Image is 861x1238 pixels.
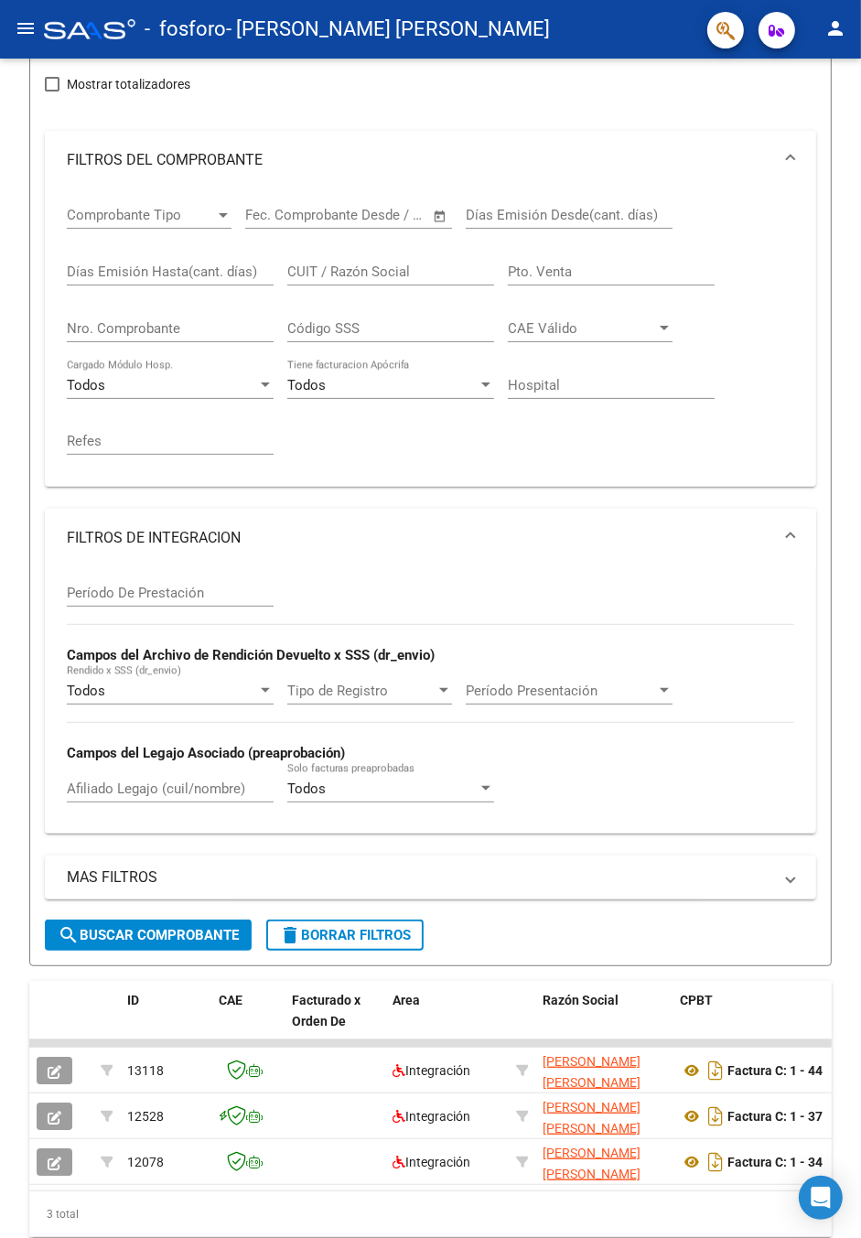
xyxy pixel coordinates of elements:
[287,780,326,797] span: Todos
[219,993,242,1007] span: CAE
[15,17,37,39] mat-icon: menu
[45,131,816,189] mat-expansion-panel-header: FILTROS DEL COMPROBANTE
[543,1146,640,1181] span: [PERSON_NAME] [PERSON_NAME]
[211,981,285,1061] datatable-header-cell: CAE
[45,509,816,567] mat-expansion-panel-header: FILTROS DE INTEGRACION
[45,567,816,834] div: FILTROS DE INTEGRACION
[127,993,139,1007] span: ID
[29,1191,832,1237] div: 3 total
[279,927,411,943] span: Borrar Filtros
[543,1143,665,1181] div: 27426330356
[45,856,816,899] mat-expansion-panel-header: MAS FILTROS
[67,377,105,393] span: Todos
[145,9,226,49] span: - fosforo
[287,683,436,699] span: Tipo de Registro
[704,1102,727,1131] i: Descargar documento
[245,207,305,223] input: Start date
[824,17,846,39] mat-icon: person
[67,73,190,95] span: Mostrar totalizadores
[45,920,252,951] button: Buscar Comprobante
[58,924,80,946] mat-icon: search
[266,920,424,951] button: Borrar Filtros
[543,993,619,1007] span: Razón Social
[543,1097,665,1136] div: 27426330356
[466,683,656,699] span: Período Presentación
[543,1051,665,1090] div: 27426330356
[430,206,451,227] button: Open calendar
[67,647,435,663] strong: Campos del Archivo de Rendición Devuelto x SSS (dr_envio)
[285,981,385,1061] datatable-header-cell: Facturado x Orden De
[393,1109,470,1124] span: Integración
[393,1063,470,1078] span: Integración
[67,867,772,888] mat-panel-title: MAS FILTROS
[226,9,550,49] span: - [PERSON_NAME] [PERSON_NAME]
[67,150,772,170] mat-panel-title: FILTROS DEL COMPROBANTE
[67,528,772,548] mat-panel-title: FILTROS DE INTEGRACION
[127,1109,164,1124] span: 12528
[543,1054,640,1090] span: [PERSON_NAME] [PERSON_NAME]
[543,1100,640,1136] span: [PERSON_NAME] [PERSON_NAME]
[680,993,713,1007] span: CPBT
[292,993,361,1028] span: Facturado x Orden De
[279,924,301,946] mat-icon: delete
[127,1155,164,1169] span: 12078
[120,981,211,1061] datatable-header-cell: ID
[67,207,215,223] span: Comprobante Tipo
[535,981,673,1061] datatable-header-cell: Razón Social
[67,683,105,699] span: Todos
[321,207,410,223] input: End date
[799,1176,843,1220] div: Open Intercom Messenger
[727,1155,823,1169] strong: Factura C: 1 - 34
[727,1109,823,1124] strong: Factura C: 1 - 37
[385,981,509,1061] datatable-header-cell: Area
[704,1147,727,1177] i: Descargar documento
[287,377,326,393] span: Todos
[45,189,816,487] div: FILTROS DEL COMPROBANTE
[393,1155,470,1169] span: Integración
[393,993,420,1007] span: Area
[58,927,239,943] span: Buscar Comprobante
[67,745,345,761] strong: Campos del Legajo Asociado (preaprobación)
[704,1056,727,1085] i: Descargar documento
[508,320,656,337] span: CAE Válido
[127,1063,164,1078] span: 13118
[727,1063,823,1078] strong: Factura C: 1 - 44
